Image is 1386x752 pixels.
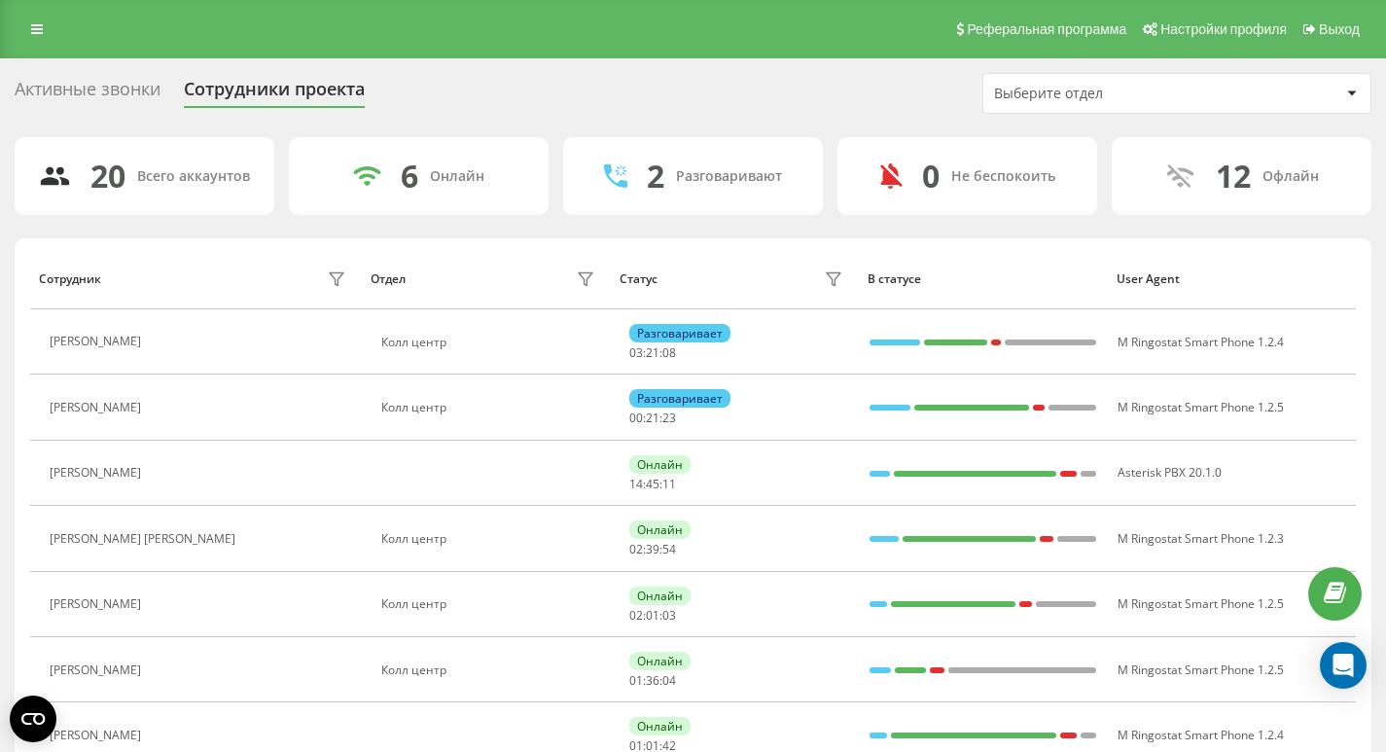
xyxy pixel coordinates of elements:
span: 01 [629,672,643,689]
div: [PERSON_NAME] [50,466,146,480]
div: В статусе [868,272,1098,286]
div: Open Intercom Messenger [1320,642,1367,689]
span: 00 [629,410,643,426]
span: 02 [629,607,643,624]
span: 45 [646,476,659,492]
div: [PERSON_NAME] [50,401,146,414]
div: Разговаривает [629,389,730,408]
div: [PERSON_NAME] [50,597,146,611]
div: : : [629,609,676,623]
span: 21 [646,410,659,426]
div: Колл центр [381,336,600,349]
div: Статус [620,272,657,286]
span: 36 [646,672,659,689]
div: 6 [401,158,418,195]
span: Настройки профиля [1160,21,1287,37]
div: Разговаривают [676,168,782,185]
span: M Ringostat Smart Phone 1.2.5 [1118,595,1284,612]
div: Сотрудники проекта [184,79,365,109]
div: Офлайн [1262,168,1319,185]
div: Колл центр [381,532,600,546]
div: Сотрудник [39,272,101,286]
div: Онлайн [430,168,484,185]
div: Онлайн [629,652,691,670]
div: Не беспокоить [951,168,1055,185]
span: 03 [662,607,676,624]
div: Отдел [371,272,406,286]
div: Выберите отдел [994,86,1226,102]
span: Asterisk PBX 20.1.0 [1118,464,1222,481]
span: 02 [629,541,643,557]
div: Колл центр [381,597,600,611]
div: Разговаривает [629,324,730,342]
div: 0 [922,158,940,195]
div: [PERSON_NAME] [50,335,146,348]
span: M Ringostat Smart Phone 1.2.4 [1118,334,1284,350]
div: Онлайн [629,520,691,539]
div: [PERSON_NAME] [PERSON_NAME] [50,532,240,546]
div: 2 [647,158,664,195]
div: [PERSON_NAME] [50,663,146,677]
div: Онлайн [629,455,691,474]
span: 01 [646,607,659,624]
span: 08 [662,344,676,361]
div: : : [629,674,676,688]
span: 03 [629,344,643,361]
div: [PERSON_NAME] [50,729,146,742]
div: : : [629,346,676,360]
div: User Agent [1117,272,1347,286]
span: Реферальная программа [967,21,1126,37]
span: 23 [662,410,676,426]
span: M Ringostat Smart Phone 1.2.4 [1118,727,1284,743]
div: 20 [90,158,125,195]
div: Колл центр [381,663,600,677]
div: 12 [1216,158,1251,195]
div: Колл центр [381,401,600,414]
div: Онлайн [629,587,691,605]
div: Активные звонки [15,79,160,109]
span: 54 [662,541,676,557]
span: 04 [662,672,676,689]
div: Всего аккаунтов [137,168,250,185]
span: 14 [629,476,643,492]
span: 11 [662,476,676,492]
span: M Ringostat Smart Phone 1.2.5 [1118,399,1284,415]
span: 39 [646,541,659,557]
div: : : [629,543,676,556]
span: 21 [646,344,659,361]
div: : : [629,478,676,491]
span: Выход [1319,21,1360,37]
div: : : [629,412,676,425]
span: M Ringostat Smart Phone 1.2.3 [1118,530,1284,547]
div: Онлайн [629,717,691,735]
span: M Ringostat Smart Phone 1.2.5 [1118,662,1284,678]
button: Open CMP widget [10,696,56,742]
